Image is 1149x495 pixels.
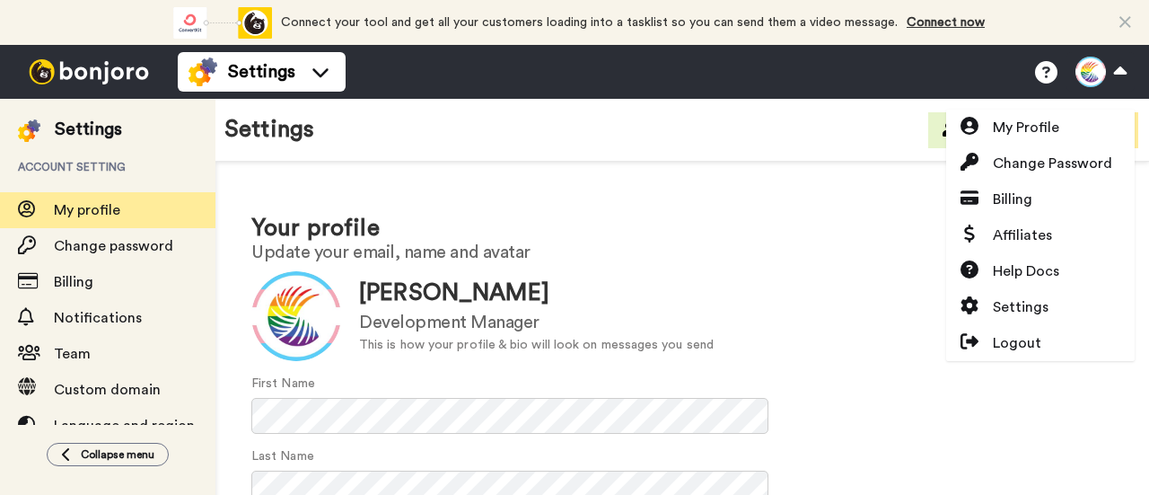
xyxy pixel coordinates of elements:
[251,243,1113,262] h2: Update your email, name and avatar
[54,347,91,361] span: Team
[224,117,314,143] h1: Settings
[228,59,295,84] span: Settings
[251,447,314,466] label: Last Name
[993,332,1041,354] span: Logout
[946,146,1135,181] a: Change Password
[54,239,173,253] span: Change password
[993,189,1032,210] span: Billing
[54,419,195,433] span: Language and region
[946,110,1135,146] a: My Profile
[993,225,1052,246] span: Affiliates
[907,16,985,29] a: Connect now
[946,289,1135,325] a: Settings
[359,310,714,336] div: Development Manager
[81,447,154,462] span: Collapse menu
[54,383,161,397] span: Custom domain
[359,336,714,355] div: This is how your profile & bio will look on messages you send
[251,375,315,393] label: First Name
[993,296,1048,318] span: Settings
[946,217,1135,253] a: Affiliates
[18,119,40,142] img: settings-colored.svg
[993,117,1059,138] span: My Profile
[281,16,898,29] span: Connect your tool and get all your customers loading into a tasklist so you can send them a video...
[54,275,93,289] span: Billing
[359,277,714,310] div: [PERSON_NAME]
[946,181,1135,217] a: Billing
[189,57,217,86] img: settings-colored.svg
[54,311,142,325] span: Notifications
[55,117,122,142] div: Settings
[173,7,272,39] div: animation
[22,59,156,84] img: bj-logo-header-white.svg
[946,325,1135,361] a: Logout
[946,253,1135,289] a: Help Docs
[928,112,1016,148] button: Invite
[993,261,1059,282] span: Help Docs
[251,216,1113,242] h1: Your profile
[993,153,1112,174] span: Change Password
[54,203,120,217] span: My profile
[47,443,169,466] button: Collapse menu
